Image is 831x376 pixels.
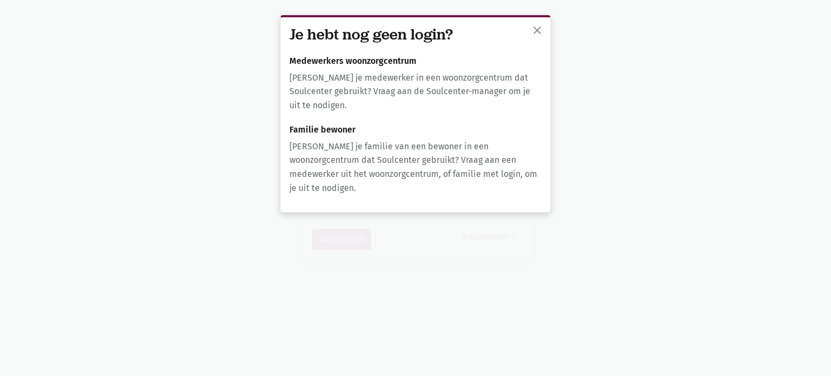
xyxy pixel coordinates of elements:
button: sluiten [526,19,548,43]
h6: Familie bewoner [289,125,542,135]
form: Aanmelden [312,115,519,250]
p: [PERSON_NAME] je medewerker in een woonzorgcentrum dat Soulcenter gebruikt? Vraag aan de Soulcent... [289,71,542,113]
span: close [531,24,544,37]
h6: Medewerkers woonzorgcentrum [289,56,542,66]
p: [PERSON_NAME] je familie van een bewoner in een woonzorgcentrum dat Soulcenter gebruikt? Vraag aa... [289,140,542,195]
h3: Je hebt nog geen login? [289,26,542,43]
